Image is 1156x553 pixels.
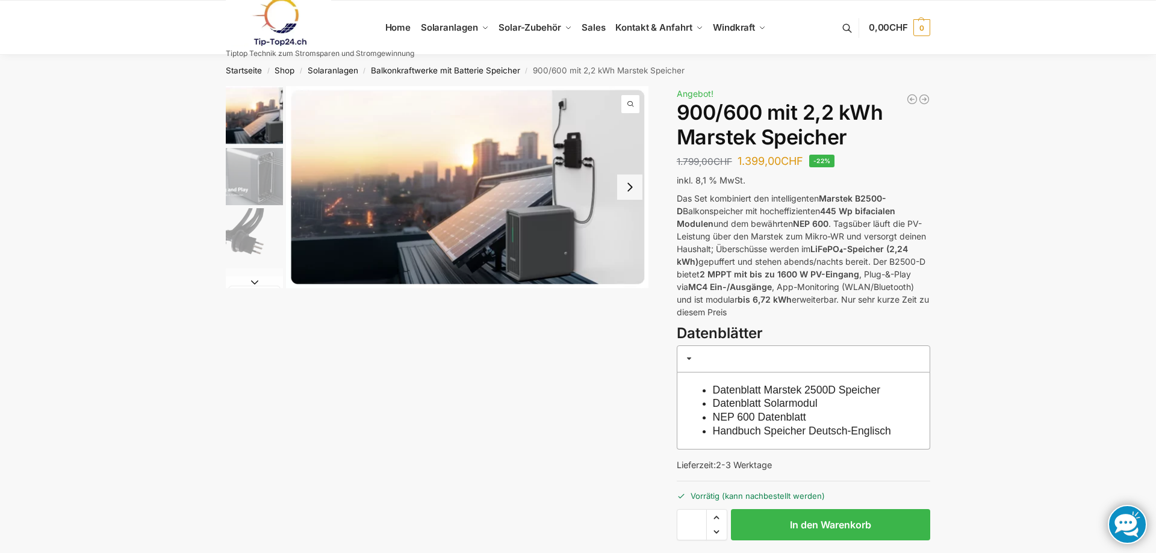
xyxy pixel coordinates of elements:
button: Next slide [226,276,283,288]
span: CHF [713,156,732,167]
span: Reduce quantity [707,524,727,540]
span: / [358,66,371,76]
a: Handbuch Speicher Deutsch-Englisch [713,425,891,437]
strong: 2 MPPT mit bis zu 1600 W PV-Eingang [700,269,859,279]
li: 3 / 8 [223,206,283,267]
li: 2 / 8 [223,146,283,206]
img: Balkonkraftwerk mit Marstek Speicher [286,86,648,288]
a: Steckerkraftwerk mit 8 KW Speicher und 8 Solarmodulen mit 3600 Watt [918,93,930,105]
span: CHF [889,22,908,33]
span: Solaranlagen [421,22,478,33]
a: Balkonkraftwerke mit Batterie Speicher [371,66,520,75]
img: Anschlusskabel-3meter_schweizer-stecker [226,208,283,265]
a: Datenblatt Marstek 2500D Speicher [713,384,881,396]
p: Vorrätig (kann nachbestellt werden) [677,481,930,502]
li: 4 / 8 [223,267,283,327]
a: 0,00CHF 0 [869,10,930,46]
span: Lieferzeit: [677,460,772,470]
a: Steckerkraftwerk mit 8 KW Speicher und 8 Solarmodulen mit 3600 Watt [906,93,918,105]
strong: MC4 Ein-/Ausgänge [688,282,772,292]
span: Increase quantity [707,510,727,525]
button: In den Warenkorb [731,509,930,540]
img: Balkonkraftwerk mit Marstek Speicher [226,86,283,145]
a: Solar-Zubehör [494,1,577,55]
span: / [294,66,307,76]
span: Windkraft [713,22,755,33]
bdi: 1.399,00 [738,155,803,167]
span: Solar-Zubehör [499,22,561,33]
a: Balkonkraftwerk mit Marstek Speicher5 1 [286,86,648,288]
h3: Datenblätter [677,323,930,344]
img: ChatGPT Image 29. März 2025, 12_41_06 [226,268,283,326]
span: Angebot! [677,88,713,99]
nav: Breadcrumb [205,55,952,86]
strong: bis 6,72 kWh [738,294,792,304]
span: CHF [781,155,803,167]
input: Produktmenge [677,509,707,540]
p: Das Set kombiniert den intelligenten Balkonspeicher mit hocheffizienten und dem bewährten . Tagsü... [677,192,930,318]
a: Solaranlagen [308,66,358,75]
span: / [520,66,533,76]
span: Sales [582,22,606,33]
span: / [262,66,275,76]
a: Shop [275,66,294,75]
button: Next slide [617,175,642,200]
span: 2-3 Werktage [716,460,772,470]
a: Kontakt & Anfahrt [611,1,708,55]
span: inkl. 8,1 % MwSt. [677,175,745,185]
li: 1 / 8 [223,86,283,146]
a: Solaranlagen [415,1,493,55]
span: 0 [913,19,930,36]
a: Sales [577,1,611,55]
span: -22% [809,155,835,167]
span: 0,00 [869,22,908,33]
h1: 900/600 mit 2,2 kWh Marstek Speicher [677,100,930,150]
strong: NEP 600 [793,218,828,229]
p: Tiptop Technik zum Stromsparen und Stromgewinnung [226,50,414,57]
a: Windkraft [708,1,771,55]
span: Kontakt & Anfahrt [615,22,692,33]
li: 1 / 8 [286,86,648,288]
a: Datenblatt Solarmodul [713,397,818,409]
img: Marstek Balkonkraftwerk [226,148,283,205]
a: Startseite [226,66,262,75]
bdi: 1.799,00 [677,156,732,167]
a: NEP 600 Datenblatt [713,411,806,423]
